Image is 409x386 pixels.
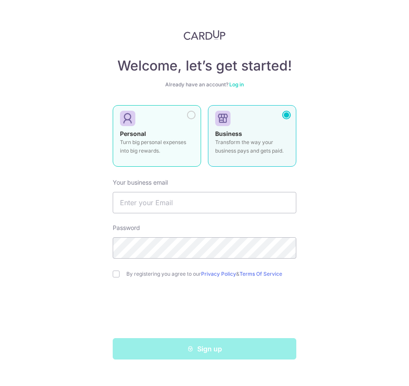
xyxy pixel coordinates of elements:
div: Already have an account? [113,81,296,88]
a: Personal Turn big personal expenses into big rewards. [113,105,201,172]
a: Terms Of Service [240,271,282,277]
strong: Business [215,130,242,137]
h4: Welcome, let’s get started! [113,57,296,74]
label: Password [113,224,140,232]
input: Enter your Email [113,192,296,213]
p: Turn big personal expenses into big rewards. [120,138,194,155]
label: Your business email [113,178,168,187]
label: By registering you agree to our & [126,271,296,277]
img: CardUp Logo [184,30,225,40]
strong: Personal [120,130,146,137]
iframe: reCAPTCHA [140,295,269,328]
a: Privacy Policy [201,271,236,277]
p: Transform the way your business pays and gets paid. [215,138,289,155]
a: Log in [229,81,244,88]
a: Business Transform the way your business pays and gets paid. [208,105,296,172]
